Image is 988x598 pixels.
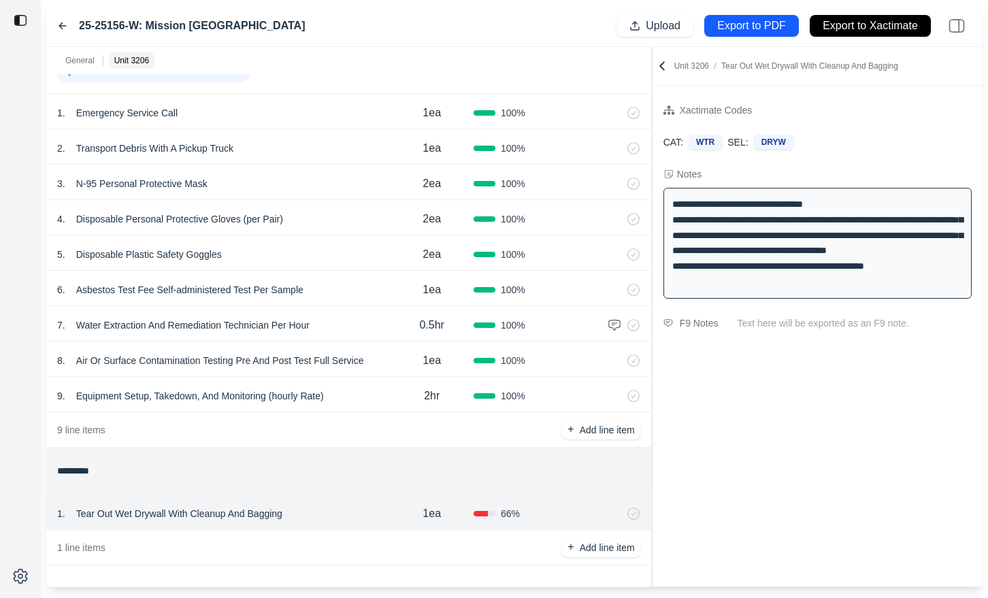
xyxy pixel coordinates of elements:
label: 25-25156-W: Mission [GEOGRAPHIC_DATA] [79,18,306,34]
img: right-panel.svg [942,11,972,41]
button: Export to PDF [704,15,799,37]
button: Upload [616,15,693,37]
button: Export to Xactimate [810,15,931,37]
img: toggle sidebar [14,14,27,27]
p: Upload [646,18,680,34]
p: Export to Xactimate [823,18,918,34]
p: Export to PDF [717,18,785,34]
